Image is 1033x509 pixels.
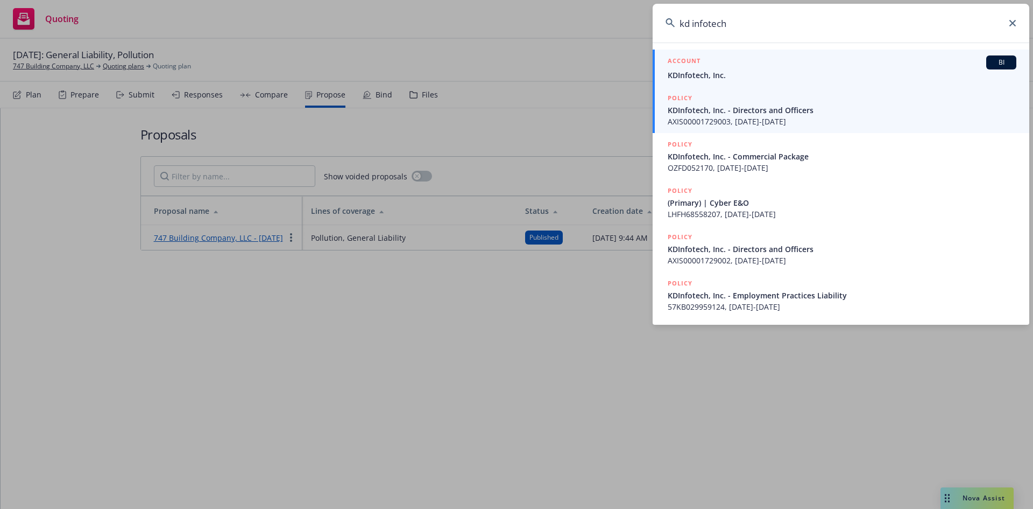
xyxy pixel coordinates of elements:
a: POLICYKDInfotech, Inc. - Employment Practices Liability57KB029959124, [DATE]-[DATE] [653,272,1029,318]
span: KDInfotech, Inc. - Employment Practices Liability [668,290,1016,301]
a: POLICYKDInfotech, Inc. - Directors and OfficersAXIS00001729003, [DATE]-[DATE] [653,87,1029,133]
span: KDInfotech, Inc. - Directors and Officers [668,243,1016,255]
h5: ACCOUNT [668,55,701,68]
span: LHFH68558207, [DATE]-[DATE] [668,208,1016,220]
span: KDInfotech, Inc. - Directors and Officers [668,104,1016,116]
h5: POLICY [668,139,692,150]
span: 57KB029959124, [DATE]-[DATE] [668,301,1016,312]
input: Search... [653,4,1029,43]
h5: POLICY [668,278,692,289]
h5: POLICY [668,232,692,242]
a: POLICYKDInfotech, Inc. - Directors and OfficersAXIS00001729002, [DATE]-[DATE] [653,226,1029,272]
span: AXIS00001729002, [DATE]-[DATE] [668,255,1016,266]
span: KDInfotech, Inc. [668,69,1016,81]
a: POLICYKDInfotech, Inc. - Commercial PackageOZFD052170, [DATE]-[DATE] [653,133,1029,179]
span: KDInfotech, Inc. - Commercial Package [668,151,1016,162]
a: POLICY(Primary) | Cyber E&OLHFH68558207, [DATE]-[DATE] [653,179,1029,226]
h5: POLICY [668,185,692,196]
a: ACCOUNTBIKDInfotech, Inc. [653,50,1029,87]
span: BI [990,58,1012,67]
span: OZFD052170, [DATE]-[DATE] [668,162,1016,173]
span: AXIS00001729003, [DATE]-[DATE] [668,116,1016,127]
h5: POLICY [668,93,692,103]
span: (Primary) | Cyber E&O [668,197,1016,208]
